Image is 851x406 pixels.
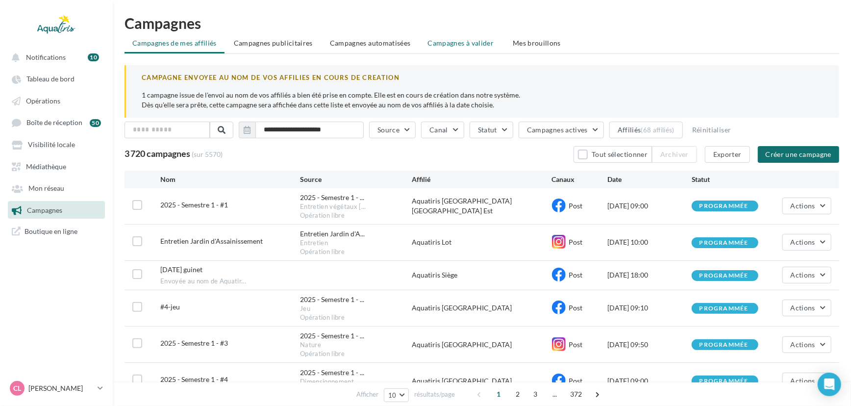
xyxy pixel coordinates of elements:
[6,201,107,219] a: Campagnes
[782,198,831,214] button: Actions
[88,53,99,61] div: 10
[412,303,551,313] div: Aquatiris [GEOGRAPHIC_DATA]
[791,340,815,349] span: Actions
[160,339,228,347] span: 2025 - Semestre 1 - #3
[818,373,841,396] div: Open Intercom Messenger
[412,340,551,350] div: Aquatiris [GEOGRAPHIC_DATA]
[300,378,412,386] div: Dimensionnement
[421,122,464,138] button: Canal
[758,146,839,163] button: Créer une campagne
[6,70,107,87] a: Tableau de bord
[412,196,551,216] div: Aquatiris [GEOGRAPHIC_DATA] [GEOGRAPHIC_DATA] Est
[6,157,107,175] a: Médiathèque
[160,303,180,311] span: #4-jeu
[700,203,749,209] div: programmée
[608,270,692,280] div: [DATE] 18:00
[608,303,692,313] div: [DATE] 09:10
[700,378,749,384] div: programmée
[6,223,107,240] a: Boutique en ligne
[791,202,815,210] span: Actions
[491,386,507,402] span: 1
[160,201,228,209] span: 2025 - Semestre 1 - #1
[6,113,107,131] a: Boîte de réception 50
[160,237,263,245] span: Entretien Jardin d'Assainissement
[142,73,824,82] div: CAMPAGNE ENVOYEE AU NOM DE VOS AFFILIES EN COURS DE CREATION
[569,202,583,210] span: Post
[428,38,494,48] span: Campagnes à valider
[90,119,101,127] div: 50
[384,388,409,402] button: 10
[700,342,749,348] div: programmée
[470,122,513,138] button: Statut
[791,238,815,246] span: Actions
[13,383,21,393] span: CL
[608,340,692,350] div: [DATE] 09:50
[160,375,228,383] span: 2025 - Semestre 1 - #4
[519,122,604,138] button: Campagnes actives
[782,300,831,316] button: Actions
[300,203,366,211] span: Entretien végétaux [...
[412,175,551,184] div: Affilié
[6,135,107,153] a: Visibilité locale
[782,336,831,353] button: Actions
[700,305,749,312] div: programmée
[569,238,583,246] span: Post
[300,248,412,256] div: Opération libre
[192,150,223,158] span: (sur 5570)
[300,368,364,378] span: 2025 - Semestre 1 - ...
[25,227,77,236] span: Boutique en ligne
[609,122,683,138] button: Affiliés(68 affiliés)
[782,234,831,251] button: Actions
[26,162,66,171] span: Médiathèque
[234,39,313,47] span: Campagnes publicitaires
[300,229,365,239] span: Entretien Jardin d'A...
[300,341,412,350] div: Nature
[28,141,75,149] span: Visibilité locale
[412,270,551,280] div: Aquatiris Siège
[569,271,583,279] span: Post
[547,386,563,402] span: ...
[513,39,561,47] span: Mes brouillons
[125,148,190,159] span: 3 720 campagnes
[26,119,82,127] span: Boîte de réception
[6,179,107,197] a: Mon réseau
[300,239,412,248] div: Entretien
[300,350,412,358] div: Opération libre
[688,124,735,136] button: Réinitialiser
[300,304,412,313] div: Jeu
[26,97,60,105] span: Opérations
[414,390,455,399] span: résultats/page
[791,304,815,312] span: Actions
[125,16,839,30] h1: Campagnes
[26,53,66,61] span: Notifications
[356,390,378,399] span: Afficher
[6,92,107,109] a: Opérations
[700,240,749,246] div: programmée
[300,331,364,341] span: 2025 - Semestre 1 - ...
[28,184,64,193] span: Mon réseau
[641,126,675,134] div: (68 affiliés)
[566,386,586,402] span: 372
[608,376,692,386] div: [DATE] 09:00
[300,295,364,304] span: 2025 - Semestre 1 - ...
[300,175,412,184] div: Source
[705,146,750,163] button: Exporter
[26,75,75,83] span: Tableau de bord
[608,175,692,184] div: Date
[300,313,412,322] div: Opération libre
[791,271,815,279] span: Actions
[652,146,697,163] button: Archiver
[782,373,831,389] button: Actions
[791,377,815,385] span: Actions
[8,379,105,398] a: CL [PERSON_NAME]
[160,265,202,274] span: 30/12/25 guinet
[160,277,246,286] span: Envoyée au nom de Aquatir...
[300,211,412,220] div: Opération libre
[574,146,652,163] button: Tout sélectionner
[552,175,608,184] div: Canaux
[569,340,583,349] span: Post
[608,201,692,211] div: [DATE] 09:00
[569,377,583,385] span: Post
[692,175,776,184] div: Statut
[388,391,397,399] span: 10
